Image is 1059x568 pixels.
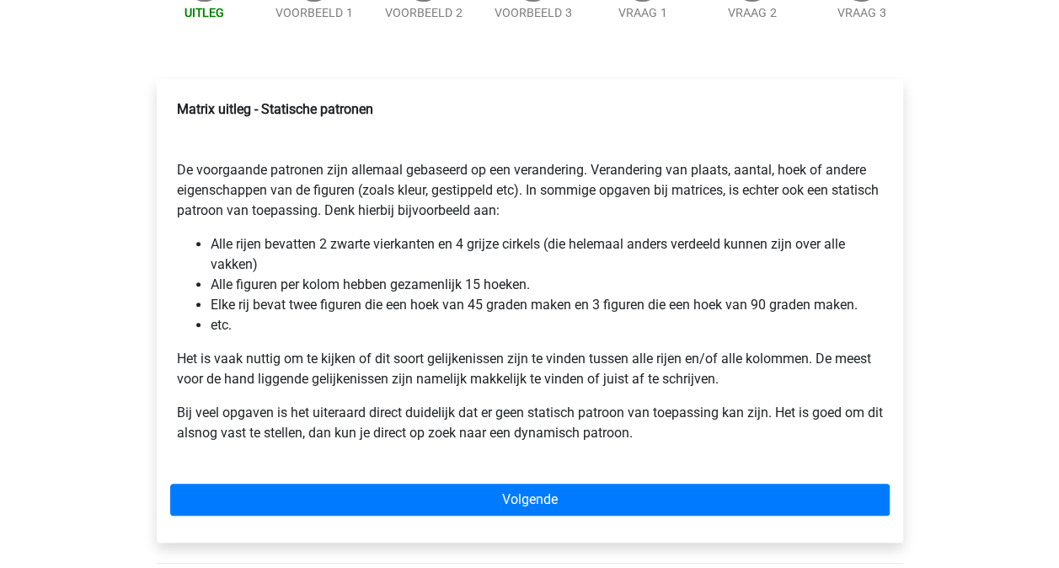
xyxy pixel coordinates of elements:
[837,6,886,19] a: Vraag 3
[211,275,883,295] li: Alle figuren per kolom hebben gezamenlijk 15 hoeken.
[185,6,224,19] a: Uitleg
[177,101,373,117] b: Matrix uitleg - Statische patronen
[211,295,883,315] li: Elke rij bevat twee figuren die een hoek van 45 graden maken en 3 figuren die een hoek van 90 gra...
[275,6,353,19] a: Voorbeeld 1
[211,234,883,275] li: Alle rijen bevatten 2 zwarte vierkanten en 4 grijze cirkels (die helemaal anders verdeeld kunnen ...
[177,349,883,389] p: Het is vaak nuttig om te kijken of dit soort gelijkenissen zijn te vinden tussen alle rijen en/of...
[177,99,883,221] p: De voorgaande patronen zijn allemaal gebaseerd op een verandering. Verandering van plaats, aantal...
[170,484,890,516] a: Volgende
[728,6,777,19] a: Vraag 2
[495,6,572,19] a: Voorbeeld 3
[177,403,883,443] p: Bij veel opgaven is het uiteraard direct duidelijk dat er geen statisch patroon van toepassing ka...
[211,315,883,335] li: etc.
[618,6,667,19] a: Vraag 1
[385,6,463,19] a: Voorbeeld 2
